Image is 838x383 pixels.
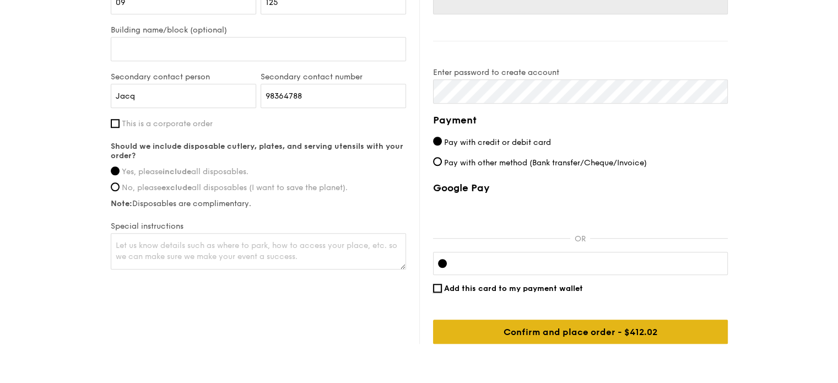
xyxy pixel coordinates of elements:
span: No, please all disposables (I want to save the planet). [122,183,348,192]
input: Pay with credit or debit card [433,137,442,145]
strong: Note: [111,199,132,208]
label: Disposables are complimentary. [111,199,406,208]
iframe: Secure card payment input frame [456,259,723,268]
span: Add this card to my payment wallet [444,284,583,293]
p: OR [570,234,590,244]
label: Special instructions [111,222,406,231]
label: Enter password to create account [433,68,728,77]
label: Google Pay [433,182,728,194]
span: Pay with other method (Bank transfer/Cheque/Invoice) [444,158,647,168]
span: Pay with credit or debit card [444,138,551,147]
iframe: Secure payment button frame [433,201,728,225]
strong: exclude [161,183,192,192]
span: Yes, please all disposables. [122,167,248,176]
input: No, pleaseexcludeall disposables (I want to save the planet). [111,182,120,191]
h4: Payment [433,112,728,128]
label: Secondary contact person [111,72,256,82]
label: Building name/block (optional) [111,25,406,35]
input: This is a corporate order [111,119,120,128]
input: Yes, pleaseincludeall disposables. [111,166,120,175]
label: Secondary contact number [261,72,406,82]
strong: Should we include disposable cutlery, plates, and serving utensils with your order? [111,142,403,160]
strong: include [163,167,191,176]
span: This is a corporate order [122,119,213,128]
input: Confirm and place order - $412.02 [433,320,728,344]
input: Pay with other method (Bank transfer/Cheque/Invoice) [433,157,442,166]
